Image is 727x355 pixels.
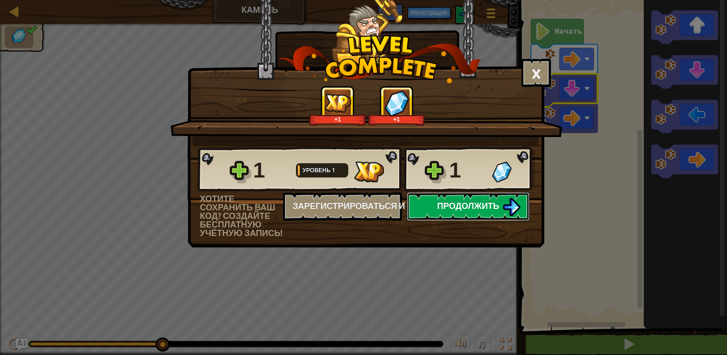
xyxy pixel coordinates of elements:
[277,35,481,83] img: level_complete.png
[521,59,551,87] button: ×
[370,116,423,123] div: +1
[200,195,283,237] div: Хотите сохранить ваш код? Создайте бесплатную учётную запись!
[253,155,290,186] div: 1
[384,90,409,116] img: Самоцветов получено
[332,166,335,174] span: 1
[311,116,364,123] div: +1
[437,200,500,212] span: Продолжить
[502,198,521,216] img: Продолжить
[449,155,486,186] div: 1
[303,166,332,174] span: Уровень
[354,161,384,182] img: Опыта получено
[283,192,402,221] button: Зарегистрироваться и сохранить
[492,161,511,182] img: Самоцветов получено
[407,192,530,221] button: Продолжить
[324,94,351,112] img: Опыта получено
